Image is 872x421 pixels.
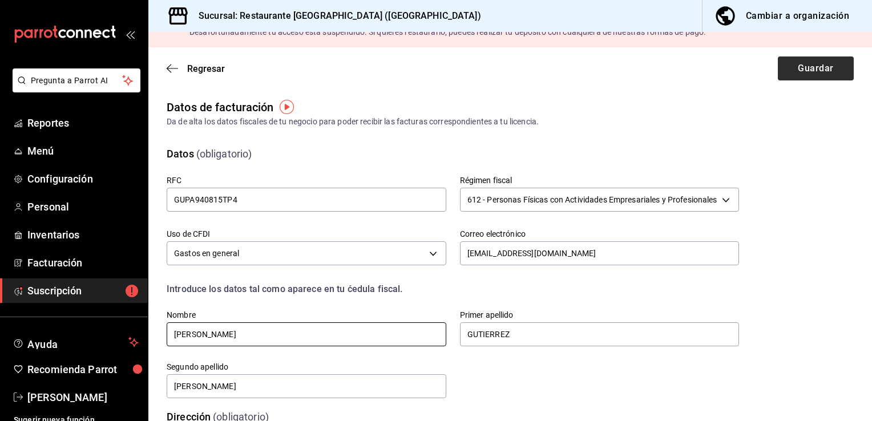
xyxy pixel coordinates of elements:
div: Datos [167,146,194,161]
span: Ayuda [27,335,124,349]
label: Uso de CFDI [167,230,446,238]
div: Introduce los datos tal como aparece en tu ćedula fiscal. [167,282,739,296]
font: Facturación [27,257,82,269]
font: Reportes [27,117,69,129]
font: [PERSON_NAME] [27,391,107,403]
h3: Sucursal: Restaurante [GEOGRAPHIC_DATA] ([GEOGRAPHIC_DATA]) [189,9,481,23]
label: Primer apellido [460,311,740,319]
button: Pregunta a Parrot AI [13,68,140,92]
div: (obligatorio) [196,146,252,161]
div: Gastos en general [167,241,446,265]
label: Correo electrónico [460,230,740,238]
button: Regresar [167,63,225,74]
font: Personal [27,201,69,213]
div: 612 - Personas Físicas con Actividades Empresariales y Profesionales [460,188,740,212]
label: RFC [167,176,446,184]
font: Configuración [27,173,93,185]
img: Marcador de información sobre herramientas [280,100,294,114]
div: Da de alta los datos fiscales de tu negocio para poder recibir las facturas correspondientes a tu... [167,116,854,128]
label: Régimen fiscal [460,176,740,184]
font: Suscripción [27,283,82,298]
div: Desafortunadamente tu acceso está suspendido. Si quieres restaurarlo, puedes realizar tu depósito... [189,26,706,38]
span: Pregunta a Parrot AI [31,75,123,87]
font: Inventarios [27,229,79,241]
span: Regresar [187,63,225,74]
font: Recomienda Parrot [27,363,117,375]
div: Cambiar a organización [746,8,849,24]
a: Pregunta a Parrot AI [8,83,140,95]
div: Datos de facturación [167,99,274,116]
label: Segundo apellido [167,363,446,371]
font: Menú [27,145,54,157]
button: open_drawer_menu [126,30,135,39]
label: Nombre [167,311,446,319]
button: Guardar [778,56,854,80]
